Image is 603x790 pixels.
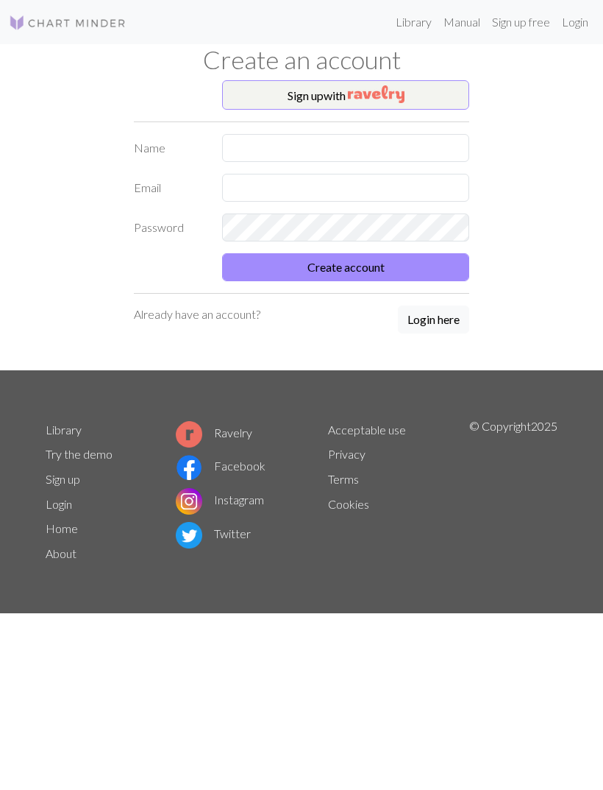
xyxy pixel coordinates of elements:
a: Login [46,497,72,511]
a: About [46,546,76,560]
a: Cookies [328,497,369,511]
button: Login here [398,306,469,334]
img: Logo [9,14,126,32]
a: Login [556,7,594,37]
label: Name [125,134,213,162]
a: Acceptable use [328,423,406,437]
button: Sign upwith [222,80,469,110]
button: Create account [222,253,469,281]
a: Library [390,7,438,37]
img: Ravelry [348,85,404,103]
h1: Create an account [37,44,566,74]
a: Try the demo [46,447,113,461]
label: Email [125,174,213,202]
a: Sign up [46,472,80,486]
a: Login here [398,306,469,335]
label: Password [125,214,213,241]
a: Manual [438,7,486,37]
a: Terms [328,472,359,486]
a: Library [46,423,82,437]
p: © Copyright 2025 [469,417,557,566]
a: Twitter [176,526,251,540]
img: Facebook logo [176,454,202,481]
a: Privacy [328,447,365,461]
a: Sign up free [486,7,556,37]
p: Already have an account? [134,306,260,323]
a: Instagram [176,493,264,507]
img: Instagram logo [176,488,202,515]
img: Twitter logo [176,522,202,549]
img: Ravelry logo [176,421,202,448]
a: Ravelry [176,426,252,440]
a: Home [46,521,78,535]
a: Facebook [176,459,265,473]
